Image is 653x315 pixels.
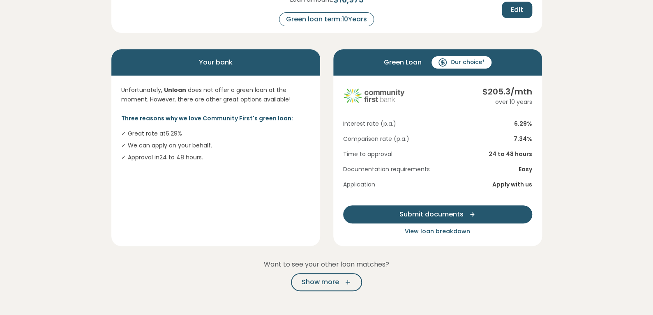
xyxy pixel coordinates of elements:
span: View loan breakdown [405,227,470,235]
span: Apply with us [492,180,532,189]
span: 6.29 % [514,120,532,128]
span: Submit documents [399,209,464,219]
span: Your bank [199,56,233,69]
li: ✓ We can apply on your behalf. [121,141,310,150]
span: Interest rate (p.a.) [343,120,396,128]
span: Time to approval [343,150,392,159]
img: community-first logo [343,85,405,106]
button: View loan breakdown [343,227,532,236]
button: Edit [502,2,532,18]
p: Unfortunately, does not offer a green loan at the moment. However, there are other great options ... [121,85,310,104]
span: Edit [511,5,523,15]
span: Comparison rate (p.a.) [343,135,409,143]
p: Three reasons why we love Community First's green loan: [121,114,310,123]
span: Application [343,180,375,189]
span: Show more [302,277,339,287]
span: Our choice* [450,58,485,67]
p: Want to see your other loan matches? [111,259,542,270]
button: Submit documents [343,205,532,223]
span: 24 to 48 hours [489,150,532,159]
div: $ 205.3 /mth [482,85,532,98]
button: Show more [291,273,362,291]
strong: Unloan [164,86,186,94]
span: Green Loan [384,56,422,69]
li: ✓ Approval in 24 to 48 hours . [121,153,310,162]
div: over 10 years [482,98,532,106]
span: Easy [519,165,532,174]
li: ✓ Great rate at 6.29 % [121,129,310,138]
div: Green loan term: 10 Years [279,12,374,26]
span: 7.34 % [514,135,532,143]
iframe: Chat Widget [612,276,653,315]
span: Documentation requirements [343,165,430,174]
